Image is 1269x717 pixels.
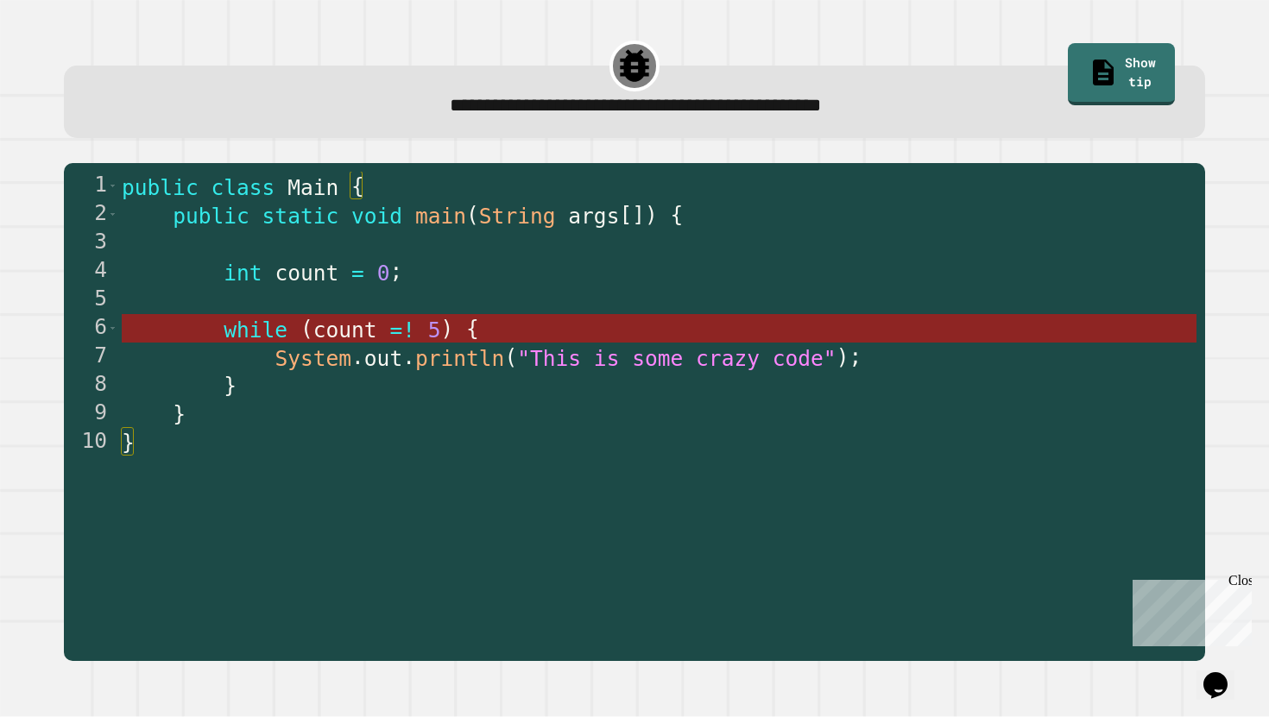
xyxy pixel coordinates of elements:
[351,204,402,229] span: void
[262,204,339,229] span: static
[517,346,836,371] span: "This is some crazy code"
[122,175,199,200] span: public
[173,204,249,229] span: public
[108,314,117,343] span: Toggle code folding, rows 6 through 8
[1126,573,1252,646] iframe: chat widget
[287,175,338,200] span: Main
[224,318,287,343] span: while
[108,200,117,229] span: Toggle code folding, rows 2 through 9
[389,318,415,343] span: =!
[479,204,556,229] span: String
[1068,43,1174,105] a: Show tip
[568,204,619,229] span: args
[64,172,118,200] div: 1
[377,261,390,286] span: 0
[428,318,441,343] span: 5
[7,7,119,110] div: Chat with us now!Close
[64,200,118,229] div: 2
[64,257,118,286] div: 4
[64,371,118,399] div: 8
[64,314,118,343] div: 6
[211,175,275,200] span: class
[108,172,117,200] span: Toggle code folding, rows 1 through 10
[64,286,118,314] div: 5
[275,346,351,371] span: System
[351,261,364,286] span: =
[313,318,377,343] span: count
[415,346,504,371] span: println
[1196,648,1252,700] iframe: chat widget
[64,399,118,428] div: 9
[224,261,262,286] span: int
[364,346,402,371] span: out
[64,343,118,371] div: 7
[415,204,466,229] span: main
[64,229,118,257] div: 3
[64,428,118,456] div: 10
[275,261,338,286] span: count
